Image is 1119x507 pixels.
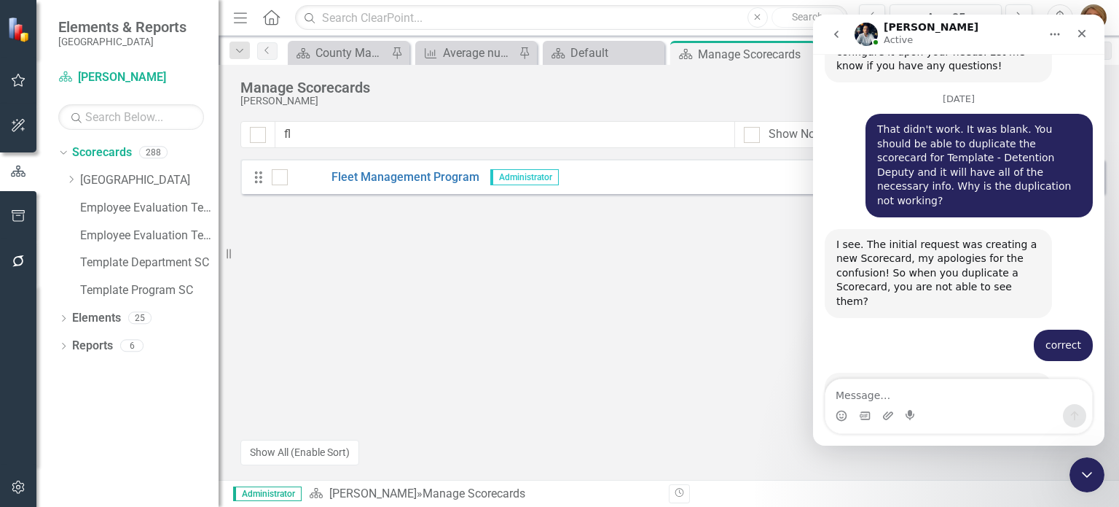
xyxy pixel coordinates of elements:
span: Elements & Reports [58,18,186,36]
a: [GEOGRAPHIC_DATA] [80,172,219,189]
button: Gif picker [46,395,58,407]
iframe: Intercom live chat [813,15,1104,446]
img: Katherine Haase [1080,4,1107,31]
div: [PERSON_NAME] [240,96,999,107]
div: 288 [139,147,168,159]
a: Template Program SC [80,282,219,299]
img: ClearPoint Strategy [7,16,33,42]
button: Aug-25 [890,4,1002,31]
a: Employee Evaluation Template [80,200,219,217]
a: Average number of days for BOCC minutes to be approved by the BOCC and made available to the public. [419,44,515,62]
div: County Manager's Office [315,44,388,62]
a: County Manager's Office [291,44,388,62]
div: Walter says… [12,358,280,445]
div: Average number of days for BOCC minutes to be approved by the BOCC and made available to the public. [443,44,515,62]
button: Send a message… [250,390,273,413]
small: [GEOGRAPHIC_DATA] [58,36,186,47]
div: 6 [120,340,144,352]
a: Default [546,44,661,62]
a: [PERSON_NAME] [329,487,417,500]
textarea: Message… [12,365,279,390]
input: Filter Scorecards... [275,121,735,148]
input: Search Below... [58,104,204,130]
a: Fleet Management Program [288,169,479,186]
div: Aug-25 [895,9,997,27]
a: [PERSON_NAME] [58,69,204,86]
span: Search [792,11,823,23]
a: Elements [72,310,121,327]
button: Start recording [93,395,104,407]
div: Default [570,44,661,62]
button: Upload attachment [69,395,81,407]
div: 25 [128,312,152,325]
a: Scorecards [72,144,132,161]
a: Template Department SC [80,255,219,271]
div: I left a note to our Devs so they can take a look regarding the function not working! [12,358,239,419]
div: Show No Access [769,126,855,143]
a: Employee Evaluation Template HHS [80,228,219,244]
div: Manage Scorecards [240,80,999,96]
button: Emoji picker [23,395,34,407]
iframe: Intercom live chat [1069,457,1104,492]
button: Show All (Enable Sort) [240,440,359,465]
input: Search ClearPoint... [295,5,847,31]
span: Administrator [490,169,559,185]
div: » Manage Scorecards [309,486,658,503]
button: Search [771,7,844,28]
span: Administrator [233,487,302,501]
div: Manage Scorecards [698,45,812,63]
a: Reports [72,338,113,355]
